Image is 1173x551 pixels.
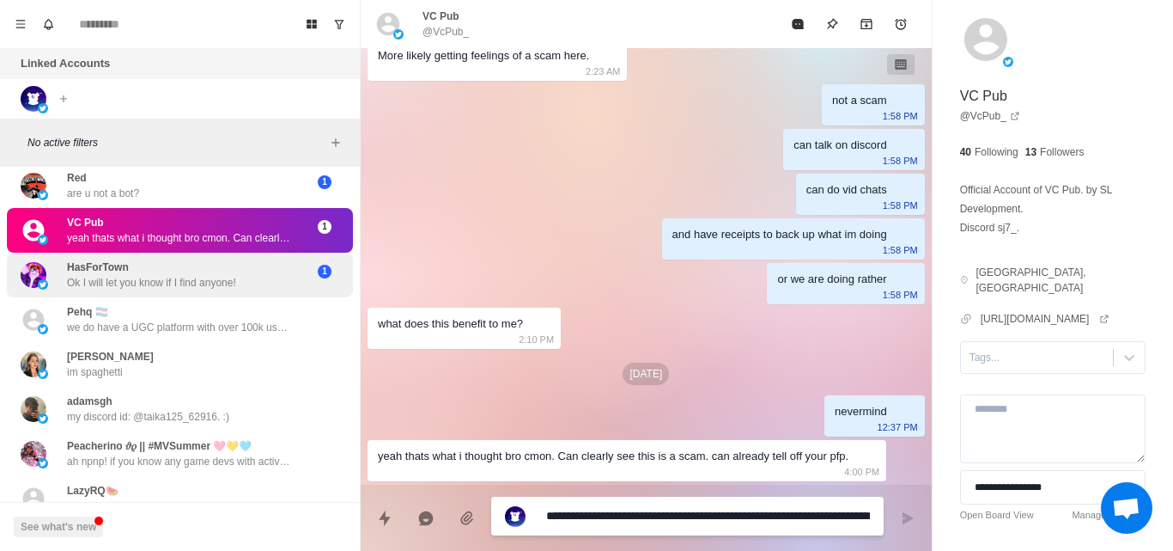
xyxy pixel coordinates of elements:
[53,89,74,109] button: Add account
[318,175,331,189] span: 1
[378,46,589,65] div: More likely getting feelings of a scam here.
[960,86,1007,107] p: VC Pub
[393,29,404,40] img: picture
[806,181,887,199] div: can do vid chats
[67,349,154,364] p: [PERSON_NAME]
[1072,508,1146,523] a: Manage Statuses
[883,285,918,304] p: 1:58 PM
[318,220,331,234] span: 1
[672,225,887,244] div: and have receipts to back up what im doing
[298,10,325,38] button: Board View
[38,235,48,245] img: picture
[883,196,918,215] p: 1:58 PM
[38,458,48,468] img: picture
[67,230,290,246] p: yeah thats what i thought bro cmon. Can clearly see this is a scam. can already tell off your pfp.
[368,501,402,536] button: Quick replies
[981,311,1110,327] a: [URL][DOMAIN_NAME]
[67,304,108,320] p: Pehq 🏳️‍⚧️
[890,501,925,536] button: Send message
[623,363,669,385] p: [DATE]
[14,517,103,537] button: See what's new
[21,55,110,72] p: Linked Accounts
[38,103,48,113] img: picture
[67,215,104,230] p: VC Pub
[318,265,331,279] span: 1
[883,151,918,170] p: 1:58 PM
[21,86,46,112] img: picture
[844,462,879,481] p: 4:00 PM
[960,508,1034,523] a: Open Board View
[67,454,290,469] p: ah npnp! if you know any game devs with active ccu, please do intro! :)
[38,190,48,200] img: picture
[325,132,346,153] button: Add filters
[38,324,48,334] img: picture
[67,409,229,425] p: my discord id: @taika125_62916. :)
[38,369,48,379] img: picture
[777,270,886,289] div: or we are doing rather
[325,10,353,38] button: Show unread conversations
[67,320,290,335] p: we do have a UGC platform with over 100k users, that can help drive users to you though if theres...
[883,107,918,126] p: 1:58 PM
[1101,482,1152,534] a: Open chat
[832,91,887,110] div: not a scam
[450,501,484,536] button: Add media
[884,7,918,41] button: Add reminder
[21,441,46,467] img: picture
[67,394,112,409] p: adamsgh
[960,181,1146,237] p: Official Account of VC Pub. by SL Development. Discord sj7_.
[21,262,46,288] img: picture
[38,279,48,290] img: picture
[21,173,46,199] img: picture
[1025,144,1036,160] p: 13
[960,144,971,160] p: 40
[878,418,918,437] p: 12:37 PM
[849,7,884,41] button: Archive
[378,315,523,334] div: what does this benefit to me?
[960,108,1020,124] a: @VcPub_
[67,170,87,186] p: Red
[67,260,129,275] p: HasForTown
[38,413,48,424] img: picture
[27,135,325,150] p: No active filters
[21,352,46,377] img: picture
[67,483,119,499] p: LazyRQ🍉
[7,10,34,38] button: Menu
[1040,144,1084,160] p: Followers
[975,265,1146,296] p: [GEOGRAPHIC_DATA], [GEOGRAPHIC_DATA]
[793,136,886,155] div: can talk on discord
[409,501,443,536] button: Reply with AI
[67,499,152,514] p: [PERSON_NAME]
[67,186,139,201] p: are u not a bot?
[835,402,887,421] div: nevermind
[67,275,236,291] p: Ok I will let you know if I find anyone!
[883,241,918,260] p: 1:58 PM
[815,7,849,41] button: Pin
[67,438,252,454] p: Peacherino 𝜗𝜚 || #MVSummer 🩷💛🩵
[519,330,554,349] p: 2:10 PM
[781,7,815,41] button: Mark as read
[21,396,46,422] img: picture
[422,9,459,24] p: VC Pub
[34,10,62,38] button: Notifications
[1003,57,1013,67] img: picture
[67,364,123,380] p: im spaghetti
[505,506,526,527] img: picture
[586,62,620,81] p: 2:23 AM
[378,447,848,466] div: yeah thats what i thought bro cmon. Can clearly see this is a scam. can already tell off your pfp.
[975,144,1018,160] p: Following
[422,24,469,40] p: @VcPub_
